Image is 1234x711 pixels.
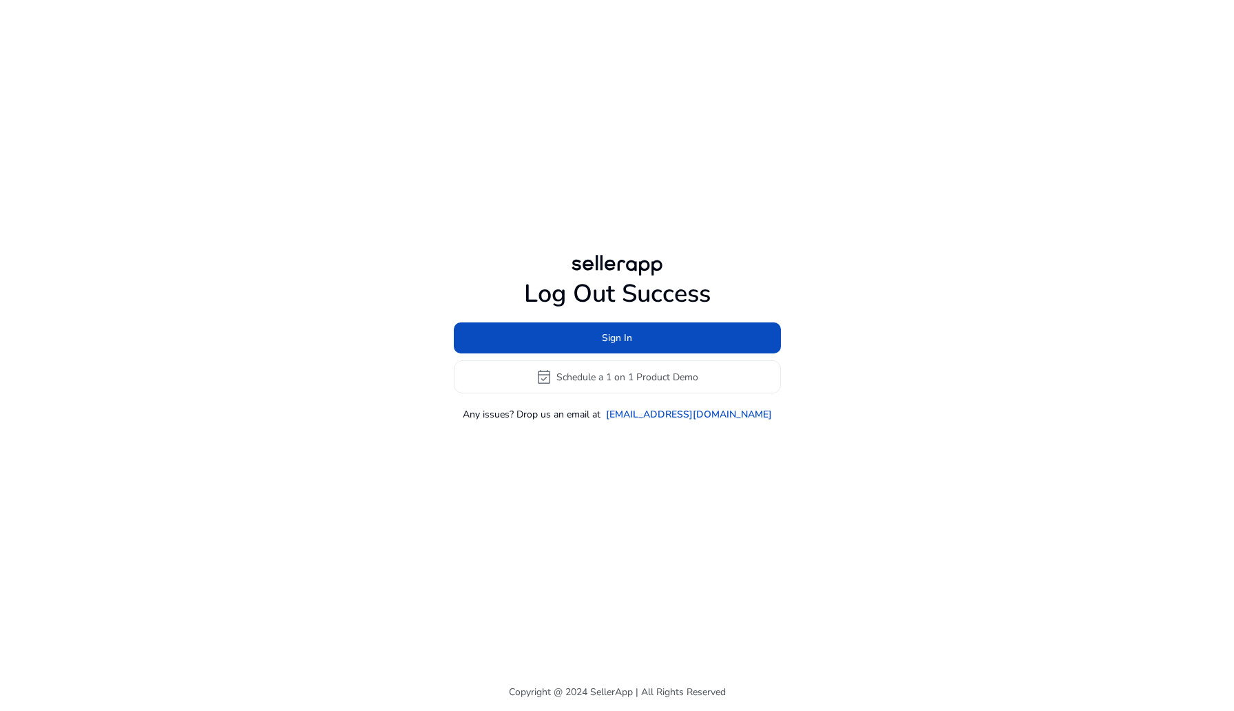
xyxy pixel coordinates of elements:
a: [EMAIL_ADDRESS][DOMAIN_NAME] [606,407,772,422]
button: Sign In [454,322,781,353]
span: Sign In [602,331,632,345]
p: Any issues? Drop us an email at [463,407,600,422]
span: event_available [536,369,552,385]
h1: Log Out Success [454,279,781,309]
button: event_availableSchedule a 1 on 1 Product Demo [454,360,781,393]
